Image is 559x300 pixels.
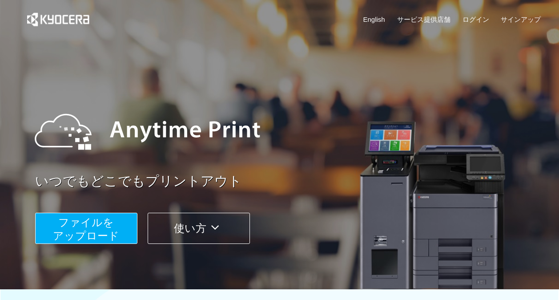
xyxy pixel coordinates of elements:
[53,216,119,242] span: ファイルを ​​アップロード
[363,15,385,24] a: English
[501,15,541,24] a: サインアップ
[35,213,137,244] button: ファイルを​​アップロード
[397,15,450,24] a: サービス提供店舗
[148,213,250,244] button: 使い方
[462,15,489,24] a: ログイン
[35,172,547,191] a: いつでもどこでもプリントアウト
